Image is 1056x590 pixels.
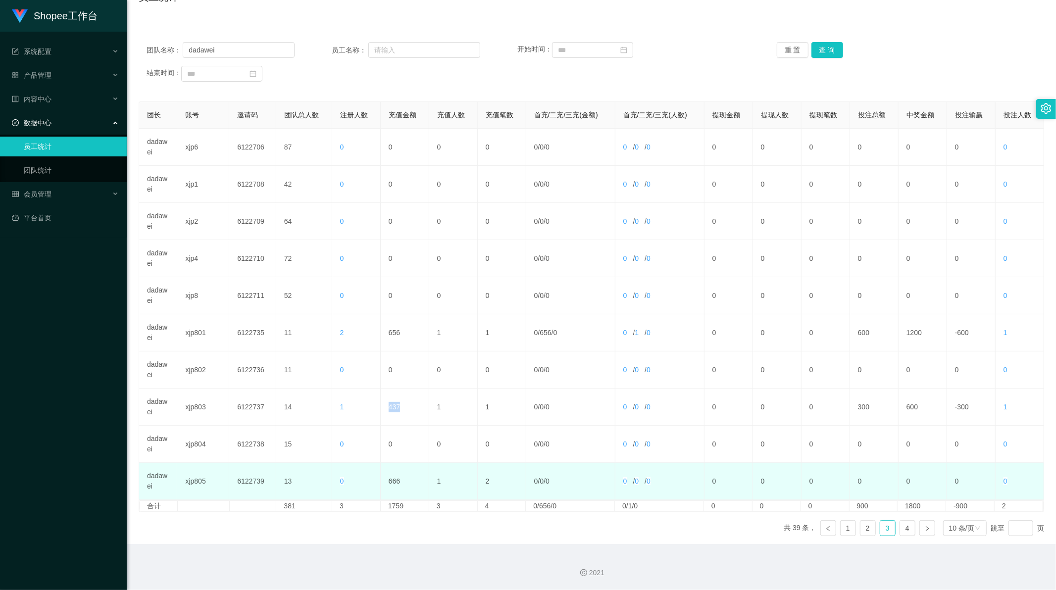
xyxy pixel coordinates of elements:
span: 内容中心 [12,95,51,103]
td: / / [615,389,704,426]
a: Shopee工作台 [12,11,98,19]
td: 666 [381,463,429,500]
td: / / [526,129,615,166]
td: 6122739 [229,463,276,500]
span: 0 [623,180,627,188]
td: 0 [899,240,947,277]
td: 0 [753,240,802,277]
i: 图标: calendar [620,47,627,53]
td: 0 [753,314,802,351]
td: 0 [381,240,429,277]
li: 下一页 [919,520,935,536]
td: 0 [429,351,478,389]
span: 团长 [147,111,161,119]
span: 0 [1004,477,1007,485]
span: 0 [340,366,344,374]
td: 0 [753,351,802,389]
td: 300 [850,389,899,426]
td: 0 [947,203,996,240]
td: 6122710 [229,240,276,277]
td: 6122708 [229,166,276,203]
span: 0 [635,143,639,151]
span: 0 [623,477,627,485]
span: 0 [635,477,639,485]
span: 0 [1004,440,1007,448]
a: 团队统计 [24,160,119,180]
span: 0 [546,403,550,411]
span: 充值笔数 [486,111,513,119]
span: 0 [635,180,639,188]
td: 72 [276,240,332,277]
span: 0 [635,440,639,448]
a: 2 [860,521,875,536]
td: / / [615,463,704,500]
td: 0 [704,463,753,500]
span: 0 [546,143,550,151]
span: 提现金额 [712,111,740,119]
td: 0 [947,129,996,166]
td: 0 [802,166,850,203]
td: / / [615,203,704,240]
span: 0 [534,366,538,374]
td: / / [615,426,704,463]
td: / / [526,351,615,389]
td: 11 [276,351,332,389]
td: / / [526,314,615,351]
span: 0 [546,217,550,225]
span: 数据中心 [12,119,51,127]
td: / / [526,166,615,203]
td: / / [526,240,615,277]
td: 0 [802,203,850,240]
span: 0 [1004,292,1007,299]
span: 0 [340,292,344,299]
span: 注册人数 [340,111,368,119]
td: 0 [947,463,996,500]
span: 0 [534,329,538,337]
span: 0 [340,180,344,188]
td: 0 [704,129,753,166]
td: dadawei [139,314,177,351]
span: 投注总额 [858,111,886,119]
span: 0 [623,292,627,299]
span: 提现笔数 [809,111,837,119]
td: 0 [899,203,947,240]
td: 0 [850,426,899,463]
td: 52 [276,277,332,314]
span: 0 [540,217,544,225]
td: 1759 [381,501,429,511]
span: 0 [647,403,651,411]
li: 3 [880,520,896,536]
td: 1 [429,314,478,351]
span: 0 [540,180,544,188]
button: 查 询 [811,42,843,58]
span: 0 [534,440,538,448]
td: 0 [753,389,802,426]
span: 0 [647,366,651,374]
td: 0 [947,277,996,314]
td: 0 [802,426,850,463]
td: 0 [704,426,753,463]
td: 0 [899,426,947,463]
td: 3 [429,501,478,511]
span: 0 [540,292,544,299]
a: 4 [900,521,915,536]
td: 0 [478,129,526,166]
td: 6122736 [229,351,276,389]
span: 0 [623,143,627,151]
span: 0 [647,180,651,188]
i: 图标: table [12,191,19,197]
span: 0 [623,217,627,225]
span: 0 [540,366,544,374]
td: 0 [850,166,899,203]
td: 6122738 [229,426,276,463]
td: 0 [478,351,526,389]
span: 员工名称： [332,45,368,55]
i: 图标: form [12,48,19,55]
div: 10 条/页 [949,521,974,536]
td: / / [615,351,704,389]
td: 0 [947,240,996,277]
span: 0 [534,477,538,485]
span: 1 [340,403,344,411]
td: 0 [753,277,802,314]
span: 0 [340,440,344,448]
